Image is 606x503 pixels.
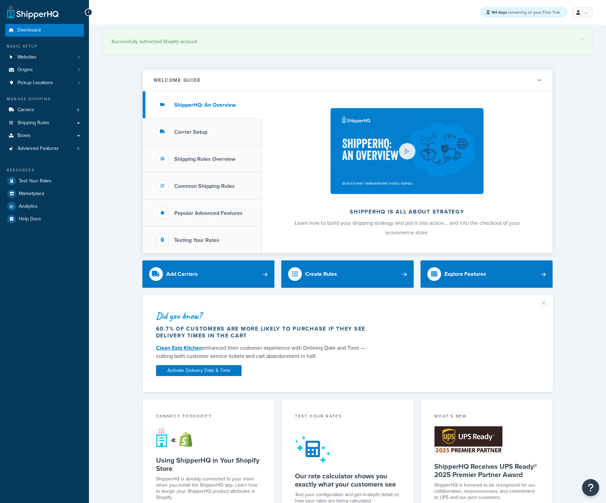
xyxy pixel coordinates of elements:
[17,133,31,139] span: Boxes
[5,77,84,89] li: Pickup Locations
[5,188,84,200] a: Marketplace
[331,108,483,194] img: ShipperHQ is all about strategy
[295,219,520,236] span: Learn how to build your shipping strategy and put it into action… and into the checkout of your e...
[5,96,84,102] div: Manage Shipping
[17,67,33,73] span: Origins
[5,51,84,64] a: Websites1
[156,344,372,360] div: enhanced their customer experience with Delivery Date and Time — cutting both customer service ti...
[174,129,207,135] h3: Carrier Setup
[17,146,59,152] span: Advanced Features
[280,209,534,215] h2: ShipperHQ is all about strategy
[112,37,583,47] div: Successfully authorized Shopify account
[305,269,337,279] div: Create Rules
[5,175,84,187] a: Test Your Rates
[156,476,261,501] p: ShipperHQ is already connected to your store when you install the ShipperHQ app. Learn how to ass...
[77,146,79,152] span: 5
[281,260,414,288] a: Create Rules
[154,78,201,83] h2: Welcome Guide
[156,325,372,339] div: 60.7% of customers are more likely to purchase if they see delivery times in the cart
[17,54,37,60] span: Websites
[5,104,84,116] li: Carriers
[5,117,84,129] a: Shipping Rules
[174,237,219,243] h3: Testing Your Rates
[174,210,243,216] h3: Popular Advanced Features
[17,27,41,33] span: Dashboard
[5,200,84,212] a: Analytics
[421,260,553,288] a: Explore Features
[19,216,41,222] span: Help Docs
[295,413,400,421] div: Test your rates
[434,462,539,479] h5: ShipperHQ Receives UPS Ready® 2025 Premier Partner Award
[5,64,84,76] li: Origins
[5,64,84,76] a: Origins1
[156,456,261,473] h5: Using ShipperHQ in Your Shopify Store
[19,204,38,209] span: Analytics
[174,183,235,189] h3: Common Shipping Rules
[156,344,202,352] a: Clean Eatz Kitchen
[434,482,539,501] p: ShipperHQ is honored to be recognized for our collaboration, responsiveness, and commitment to UP...
[5,129,84,142] a: Boxes
[5,142,84,155] a: Advanced Features5
[5,51,84,64] li: Websites
[17,120,49,126] span: Shipping Rules
[295,472,400,488] h5: Our rate calculator shows you exactly what your customers see
[166,269,198,279] div: Add Carriers
[5,104,84,116] a: Carriers8
[156,413,261,421] div: Connect to Shopify
[5,77,84,89] a: Pickup Locations1
[5,142,84,155] li: Advanced Features
[77,107,79,113] span: 8
[581,37,583,42] a: ×
[5,213,84,225] a: Help Docs
[5,43,84,49] div: Basic Setup
[174,156,235,162] h3: Shipping Rules Overview
[434,413,539,421] div: What's New
[78,67,79,73] span: 1
[491,9,507,15] strong: 161 days
[78,54,79,60] span: 1
[156,311,372,321] div: Did you know?
[5,167,84,173] div: Resources
[582,479,599,496] button: Open Resource Center
[19,178,52,184] span: Test Your Rates
[5,24,84,37] a: Dashboard
[78,80,79,86] span: 1
[174,102,236,108] h3: ShipperHQ: An Overview
[17,80,53,86] span: Pickup Locations
[19,191,44,197] span: Marketplace
[444,269,486,279] div: Explore Features
[491,9,560,15] span: remaining on your Free Trial
[142,260,275,288] a: Add Carriers
[143,69,553,91] button: Welcome Guide
[156,427,199,448] img: connect-shq-shopify-9b9a8c5a.svg
[156,365,242,376] a: Activate Delivery Date & Time
[17,107,34,113] span: Carriers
